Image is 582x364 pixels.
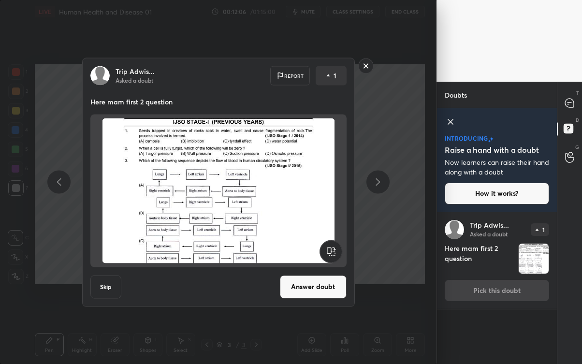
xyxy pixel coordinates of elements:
p: Trip Adwis... [116,67,155,75]
img: large-star.026637fe.svg [490,137,494,141]
img: default.png [445,220,464,239]
div: Report [270,66,310,85]
button: Answer doubt [280,275,347,298]
p: Now learners can raise their hand along with a doubt [445,158,549,177]
p: T [576,89,579,97]
img: default.png [90,66,110,85]
p: Asked a doubt [470,230,508,238]
p: Doubts [437,82,475,108]
p: 1 [542,227,545,233]
p: Here mam first 2 question [90,97,347,106]
img: small-star.76a44327.svg [488,140,491,143]
h4: Here mam first 2 question [445,243,514,274]
p: introducing [445,135,488,141]
p: Trip Adwis... [470,221,509,229]
p: D [576,116,579,124]
p: 1 [334,71,336,80]
p: Asked a doubt [116,76,153,84]
p: G [575,144,579,151]
button: Skip [90,275,121,298]
img: 1759751159UZF98V.JPEG [102,118,335,263]
button: How it works? [445,183,549,204]
h5: Raise a hand with a doubt [445,144,539,156]
img: 1759751159UZF98V.JPEG [519,244,549,274]
div: grid [437,212,557,364]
